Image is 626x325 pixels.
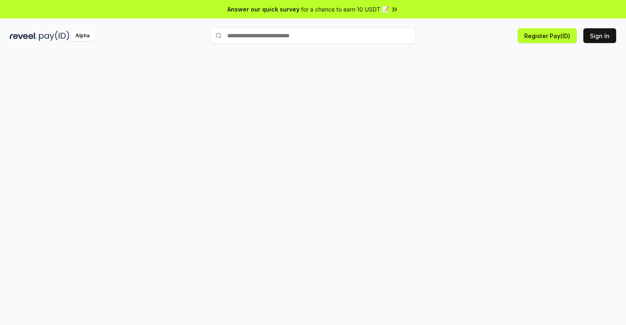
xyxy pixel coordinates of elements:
[10,31,37,41] img: reveel_dark
[518,28,577,43] button: Register Pay(ID)
[227,5,299,14] span: Answer our quick survey
[301,5,389,14] span: for a chance to earn 10 USDT 📝
[71,31,94,41] div: Alpha
[583,28,616,43] button: Sign In
[39,31,69,41] img: pay_id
